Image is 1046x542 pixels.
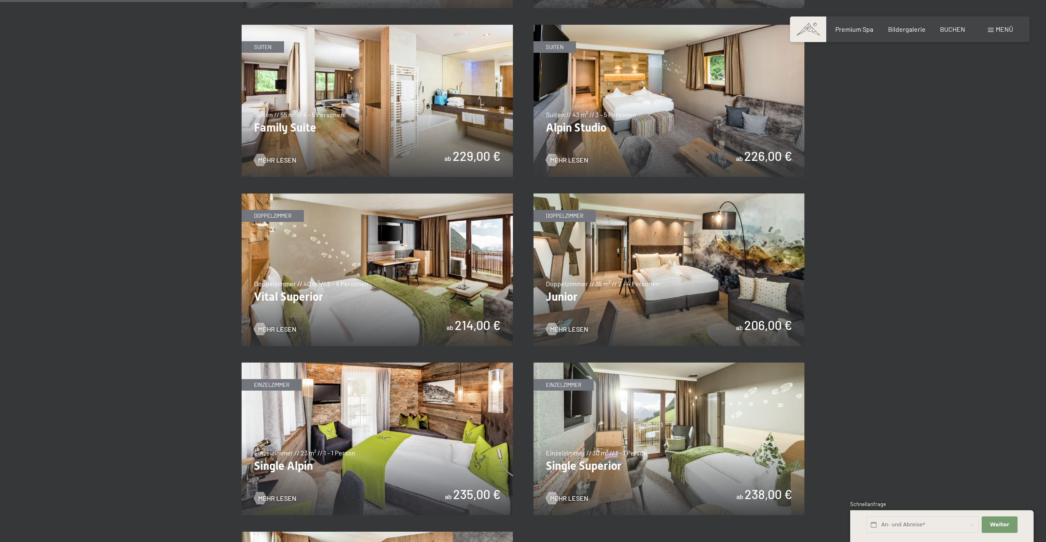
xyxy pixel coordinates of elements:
[940,25,965,33] a: BUCHEN
[534,193,805,346] img: Junior
[982,516,1017,533] button: Weiter
[254,494,296,503] a: Mehr Lesen
[242,363,513,515] img: Single Alpin
[254,156,296,165] a: Mehr Lesen
[550,494,588,503] span: Mehr Lesen
[242,193,513,346] img: Vital Superior
[990,521,1009,528] span: Weiter
[550,156,588,165] span: Mehr Lesen
[242,194,513,199] a: Vital Superior
[850,501,886,507] span: Schnellanfrage
[835,25,873,33] a: Premium Spa
[534,25,805,177] img: Alpin Studio
[258,156,296,165] span: Mehr Lesen
[888,25,926,33] a: Bildergalerie
[534,25,805,30] a: Alpin Studio
[242,363,513,368] a: Single Alpin
[550,325,588,334] span: Mehr Lesen
[546,325,588,334] a: Mehr Lesen
[534,363,805,368] a: Single Superior
[996,25,1013,33] span: Menü
[534,194,805,199] a: Junior
[258,494,296,503] span: Mehr Lesen
[546,156,588,165] a: Mehr Lesen
[242,532,513,537] a: Single Relax
[258,325,296,334] span: Mehr Lesen
[242,25,513,30] a: Family Suite
[254,325,296,334] a: Mehr Lesen
[242,25,513,177] img: Family Suite
[546,494,588,503] a: Mehr Lesen
[534,363,805,515] img: Single Superior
